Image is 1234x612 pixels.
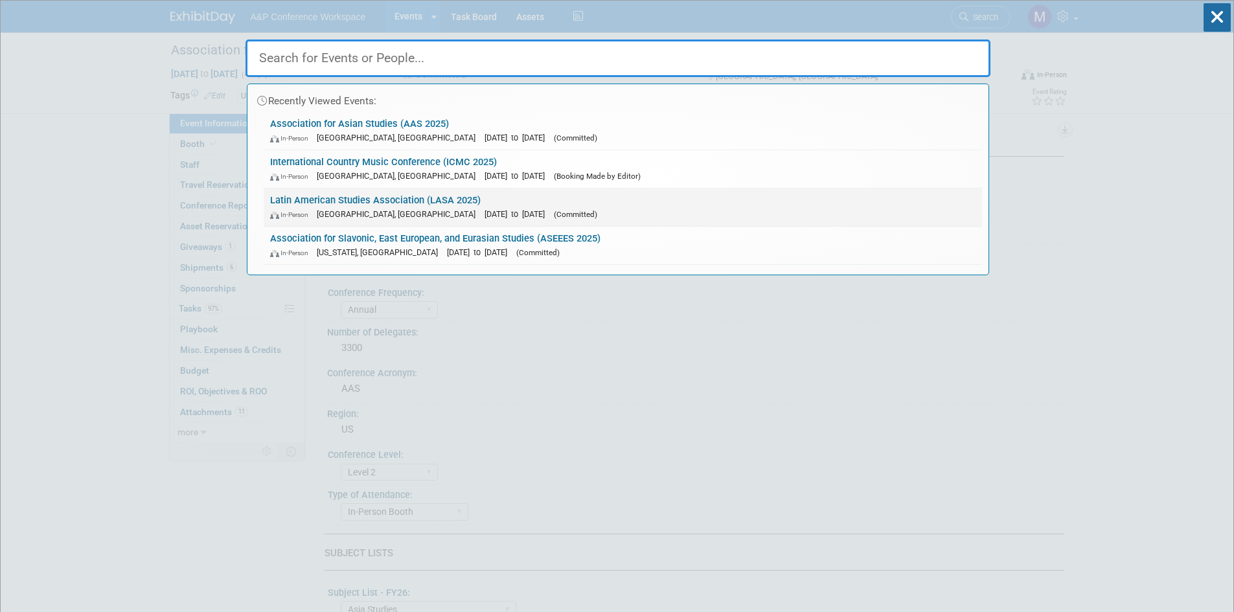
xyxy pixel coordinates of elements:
a: International Country Music Conference (ICMC 2025) In-Person [GEOGRAPHIC_DATA], [GEOGRAPHIC_DATA]... [264,150,982,188]
span: [DATE] to [DATE] [447,247,514,257]
span: (Committed) [516,248,560,257]
span: In-Person [270,249,314,257]
span: [DATE] to [DATE] [485,133,551,142]
a: Latin American Studies Association (LASA 2025) In-Person [GEOGRAPHIC_DATA], [GEOGRAPHIC_DATA] [DA... [264,188,982,226]
div: Recently Viewed Events: [254,84,982,112]
a: Association for Slavonic, East European, and Eurasian Studies (ASEEES 2025) In-Person [US_STATE],... [264,227,982,264]
span: [GEOGRAPHIC_DATA], [GEOGRAPHIC_DATA] [317,209,482,219]
span: [GEOGRAPHIC_DATA], [GEOGRAPHIC_DATA] [317,133,482,142]
span: In-Person [270,172,314,181]
span: (Booking Made by Editor) [554,172,641,181]
span: [DATE] to [DATE] [485,209,551,219]
span: (Committed) [554,133,597,142]
span: [DATE] to [DATE] [485,171,551,181]
input: Search for Events or People... [246,40,990,77]
span: [GEOGRAPHIC_DATA], [GEOGRAPHIC_DATA] [317,171,482,181]
a: Association for Asian Studies (AAS 2025) In-Person [GEOGRAPHIC_DATA], [GEOGRAPHIC_DATA] [DATE] to... [264,112,982,150]
span: (Committed) [554,210,597,219]
span: In-Person [270,210,314,219]
span: In-Person [270,134,314,142]
span: [US_STATE], [GEOGRAPHIC_DATA] [317,247,444,257]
